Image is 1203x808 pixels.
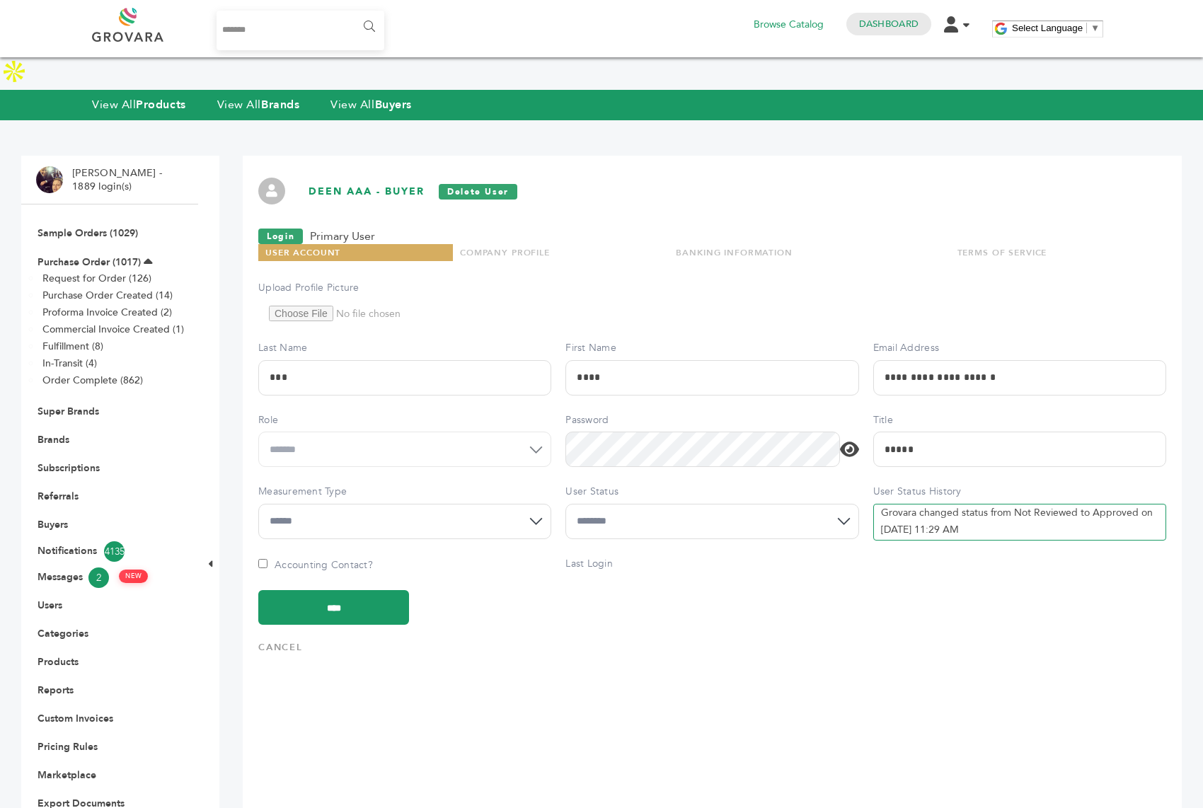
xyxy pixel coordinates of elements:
[258,229,303,244] a: Login
[42,323,184,336] a: Commercial Invoice Created (1)
[119,570,148,583] span: NEW
[258,641,303,654] a: Cancel
[565,341,858,355] label: First Name
[38,541,182,562] a: Notifications4135
[42,289,173,302] a: Purchase Order Created (14)
[258,281,551,295] label: Upload Profile Picture
[38,255,141,269] a: Purchase Order (1017)
[38,518,68,531] a: Buyers
[1090,23,1100,33] span: ▼
[38,405,99,418] a: Super Brands
[676,247,792,258] a: BANKING INFORMATION
[258,485,551,499] label: Measurement Type
[754,17,824,33] a: Browse Catalog
[565,485,858,499] label: User Status
[38,768,96,782] a: Marketplace
[881,504,1165,538] p: Grovara changed status from Not Reviewed to Approved on [DATE] 11:29 AM
[38,683,74,697] a: Reports
[957,247,1047,258] a: TERMS OF SERVICE
[460,247,550,258] a: COMPANY PROFILE
[258,341,551,355] label: Last Name
[258,558,373,572] label: Accounting Contact?
[38,490,79,503] a: Referrals
[38,567,182,588] a: Messages2 NEW
[42,340,103,353] a: Fulfillment (8)
[1012,23,1083,33] span: Select Language
[104,541,125,562] span: 4135
[38,740,98,754] a: Pricing Rules
[88,567,109,588] span: 2
[565,413,858,427] label: Password
[72,166,166,194] li: [PERSON_NAME] - 1889 login(s)
[873,413,1166,427] label: Title
[38,712,113,725] a: Custom Invoices
[38,627,88,640] a: Categories
[261,97,299,112] strong: Brands
[258,559,267,568] input: Accounting Contact?
[258,178,285,204] img: profile.png
[258,413,551,427] label: Role
[92,97,186,112] a: View AllProducts
[873,485,1166,499] label: User Status History
[38,433,69,446] a: Brands
[217,11,384,50] input: Search...
[42,357,97,370] a: In-Transit (4)
[217,97,300,112] a: View AllBrands
[375,97,412,112] strong: Buyers
[42,374,143,387] a: Order Complete (862)
[42,306,172,319] a: Proforma Invoice Created (2)
[136,97,185,112] strong: Products
[859,18,919,30] a: Dashboard
[565,557,858,571] label: Last Login
[38,226,138,240] a: Sample Orders (1029)
[38,599,62,612] a: Users
[330,97,412,112] a: View AllBuyers
[439,184,517,200] a: Delete User
[1086,23,1087,33] span: ​
[38,655,79,669] a: Products
[42,272,151,285] a: Request for Order (126)
[38,461,100,475] a: Subscriptions
[1012,23,1100,33] a: Select Language​
[265,247,340,258] a: USER ACCOUNT
[873,341,1166,355] label: Email Address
